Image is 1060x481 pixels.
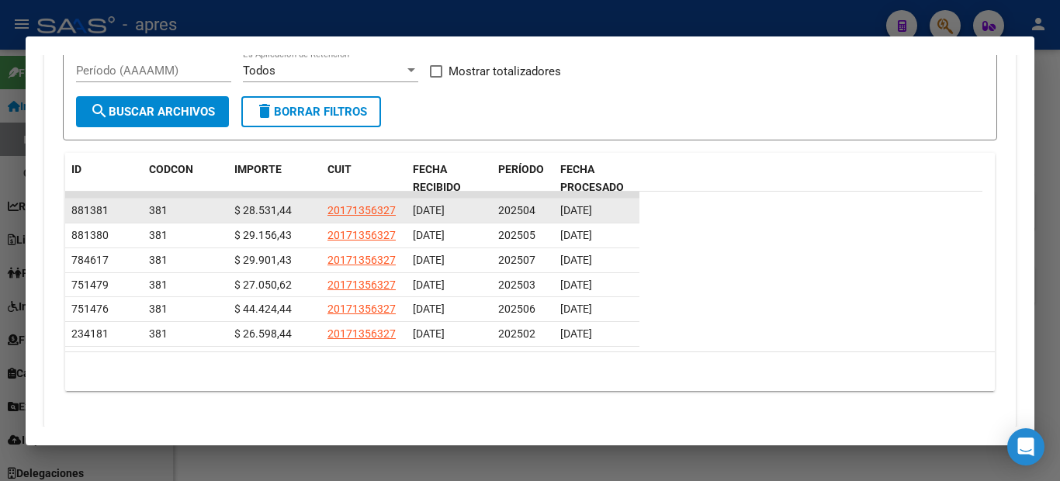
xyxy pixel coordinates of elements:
[71,163,81,175] span: ID
[234,279,292,291] span: $ 27.050,62
[560,303,592,315] span: [DATE]
[498,204,535,216] span: 202504
[327,204,396,216] span: 20171356327
[234,163,282,175] span: IMPORTE
[327,279,396,291] span: 20171356327
[560,279,592,291] span: [DATE]
[149,327,168,340] span: 381
[76,96,229,127] button: Buscar Archivos
[498,327,535,340] span: 202502
[234,303,292,315] span: $ 44.424,44
[413,163,461,193] span: FECHA RECIBIDO
[498,229,535,241] span: 202505
[149,204,168,216] span: 381
[1007,428,1044,465] div: Open Intercom Messenger
[90,102,109,120] mat-icon: search
[413,229,445,241] span: [DATE]
[492,153,554,204] datatable-header-cell: PERÍODO
[498,163,544,175] span: PERÍODO
[149,254,168,266] span: 381
[71,327,109,340] span: 234181
[498,303,535,315] span: 202506
[498,254,535,266] span: 202507
[413,327,445,340] span: [DATE]
[71,204,109,216] span: 881381
[149,279,168,291] span: 381
[65,153,143,204] datatable-header-cell: ID
[413,303,445,315] span: [DATE]
[71,229,109,241] span: 881380
[413,279,445,291] span: [DATE]
[560,327,592,340] span: [DATE]
[255,102,274,120] mat-icon: delete
[234,229,292,241] span: $ 29.156,43
[327,254,396,266] span: 20171356327
[560,254,592,266] span: [DATE]
[71,303,109,315] span: 751476
[90,105,215,119] span: Buscar Archivos
[255,105,367,119] span: Borrar Filtros
[149,229,168,241] span: 381
[321,153,407,204] datatable-header-cell: CUIT
[327,327,396,340] span: 20171356327
[554,153,639,204] datatable-header-cell: FECHA PROCESADO
[234,204,292,216] span: $ 28.531,44
[407,153,492,204] datatable-header-cell: FECHA RECIBIDO
[228,153,321,204] datatable-header-cell: IMPORTE
[149,303,168,315] span: 381
[327,163,352,175] span: CUIT
[449,62,561,81] span: Mostrar totalizadores
[327,303,396,315] span: 20171356327
[71,279,109,291] span: 751479
[143,153,197,204] datatable-header-cell: CODCON
[413,254,445,266] span: [DATE]
[413,204,445,216] span: [DATE]
[71,254,109,266] span: 784617
[243,64,275,78] span: Todos
[560,163,624,193] span: FECHA PROCESADO
[241,96,381,127] button: Borrar Filtros
[498,279,535,291] span: 202503
[149,163,193,175] span: CODCON
[560,204,592,216] span: [DATE]
[234,254,292,266] span: $ 29.901,43
[234,327,292,340] span: $ 26.598,44
[327,229,396,241] span: 20171356327
[560,229,592,241] span: [DATE]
